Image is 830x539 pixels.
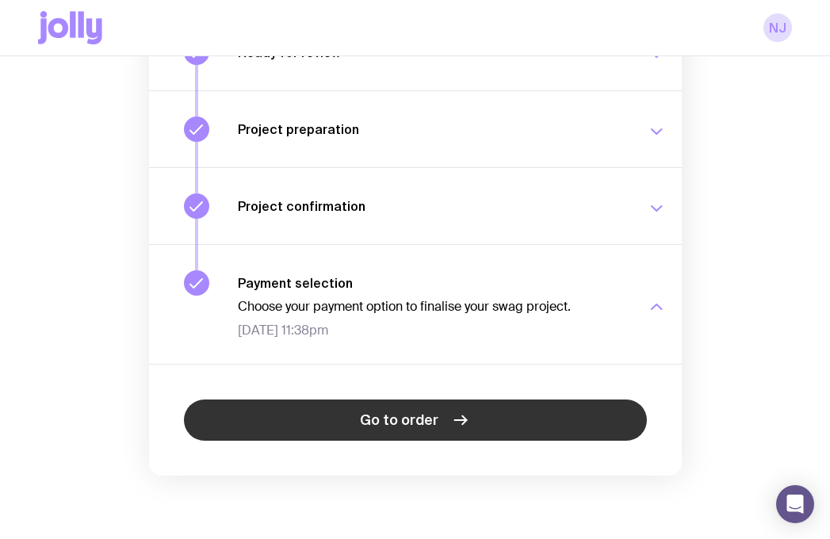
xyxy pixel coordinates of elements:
[763,13,792,42] a: NJ
[776,485,814,523] div: Open Intercom Messenger
[238,323,628,338] span: [DATE] 11:38pm
[184,399,647,441] a: Go to order
[238,121,628,137] h3: Project preparation
[149,244,682,364] button: Payment selectionChoose your payment option to finalise your swag project.[DATE] 11:38pm
[238,198,628,214] h3: Project confirmation
[238,299,628,315] p: Choose your payment option to finalise your swag project.
[360,411,438,430] span: Go to order
[238,275,628,291] h3: Payment selection
[149,167,682,244] button: Project confirmation
[149,90,682,167] button: Project preparation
